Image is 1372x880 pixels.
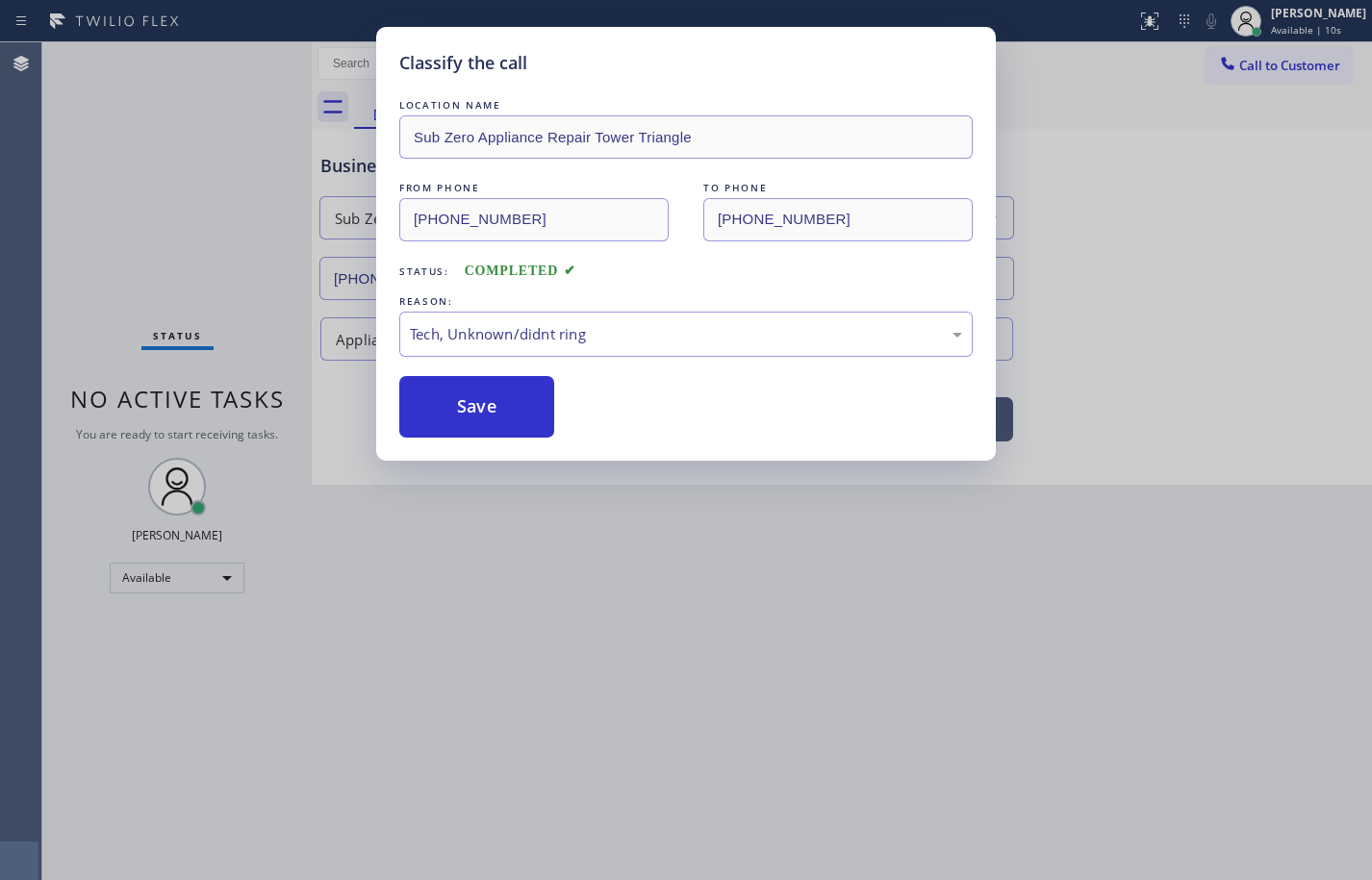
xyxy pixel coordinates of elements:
span: Status: [399,264,449,278]
div: REASON: [399,291,973,312]
button: Save [399,376,554,438]
div: LOCATION NAME [399,95,973,115]
h5: Classify the call [399,50,527,76]
input: From phone [399,198,669,241]
div: FROM PHONE [399,178,669,198]
input: To phone [703,198,973,241]
span: COMPLETED [465,264,576,278]
div: TO PHONE [703,178,973,198]
div: Tech, Unknown/didnt ring [410,323,962,345]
